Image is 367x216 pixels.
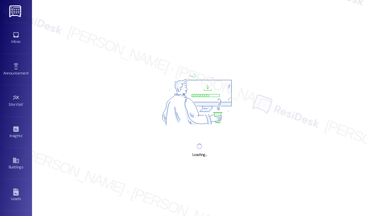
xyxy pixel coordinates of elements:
a: Inbox [3,29,29,47]
span: • [28,70,29,74]
a: Insights • [3,124,29,141]
span: • [23,101,24,106]
div: Loading... [192,151,207,158]
a: Buildings [3,155,29,172]
span: • [22,133,23,137]
a: Leads [3,187,29,204]
a: Site Visit • [3,92,29,110]
img: ResiDesk Logo [9,5,22,17]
